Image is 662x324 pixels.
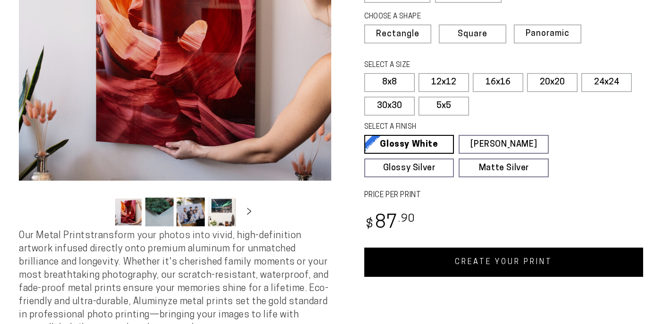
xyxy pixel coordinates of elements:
[527,73,578,92] label: 20x20
[458,30,487,39] span: Square
[239,201,260,222] button: Slide right
[145,198,174,226] button: Load image 2 in gallery view
[364,97,415,116] label: 30x30
[364,60,528,71] legend: SELECT A SIZE
[364,122,528,133] legend: SELECT A FINISH
[366,218,374,231] span: $
[364,73,415,92] label: 8x8
[364,158,454,177] a: Glossy Silver
[364,214,416,233] bdi: 87
[526,29,570,38] span: Panoramic
[208,198,236,226] button: Load image 4 in gallery view
[459,158,549,177] a: Matte Silver
[419,97,469,116] label: 5x5
[364,12,494,22] legend: CHOOSE A SHAPE
[581,73,632,92] label: 24x24
[419,73,469,92] label: 12x12
[376,30,419,39] span: Rectangle
[364,135,454,154] a: Glossy White
[114,198,142,226] button: Load image 1 in gallery view
[364,248,644,277] a: CREATE YOUR PRINT
[176,198,205,226] button: Load image 3 in gallery view
[459,135,549,154] a: [PERSON_NAME]
[473,73,523,92] label: 16x16
[398,214,415,224] sup: .90
[364,190,644,201] label: PRICE PER PRINT
[91,201,111,222] button: Slide left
